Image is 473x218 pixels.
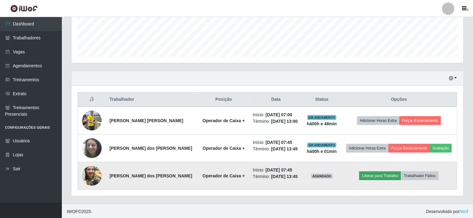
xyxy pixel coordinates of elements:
[307,149,337,154] strong: há 00 h e 01 min
[346,144,389,153] button: Adicionar Horas Extra
[249,92,303,107] th: Data
[266,167,292,172] time: [DATE] 07:45
[109,173,192,178] strong: [PERSON_NAME] dos [PERSON_NAME]
[10,5,38,12] img: CoreUI Logo
[307,121,337,126] strong: há 00 h e 48 min
[109,146,192,151] strong: [PERSON_NAME] dos [PERSON_NAME]
[459,209,468,214] a: iWof
[357,116,399,125] button: Adicionar Horas Extra
[359,171,401,180] button: Liberar para Trabalho
[67,208,92,215] span: © 2025 .
[253,146,299,152] li: Término:
[271,174,298,179] time: [DATE] 13:45
[253,118,299,125] li: Término:
[109,118,183,123] strong: [PERSON_NAME] [PERSON_NAME]
[266,112,292,117] time: [DATE] 07:00
[399,116,441,125] button: Forçar Encerramento
[266,140,292,145] time: [DATE] 07:45
[430,144,452,153] button: Avaliação
[271,146,298,151] time: [DATE] 13:45
[253,173,299,180] li: Término:
[307,143,337,148] span: EM ANDAMENTO
[303,92,341,107] th: Status
[202,118,245,123] strong: Operador de Caixa +
[82,107,102,134] img: 1748380759498.jpeg
[341,92,457,107] th: Opções
[271,119,298,124] time: [DATE] 13:00
[253,167,299,173] li: Início:
[426,208,468,215] span: Desenvolvido por
[307,115,337,120] span: EM ANDAMENTO
[202,173,245,178] strong: Operador de Caixa +
[106,92,198,107] th: Trabalhador
[82,135,102,161] img: 1736128144098.jpeg
[253,139,299,146] li: Início:
[253,112,299,118] li: Início:
[389,144,430,153] button: Forçar Encerramento
[198,92,249,107] th: Posição
[82,162,102,189] img: 1745102593554.jpeg
[401,171,438,180] button: Trabalhador Faltou
[67,209,78,214] span: IWOF
[311,174,333,179] span: AGENDADO
[202,146,245,151] strong: Operador de Caixa +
